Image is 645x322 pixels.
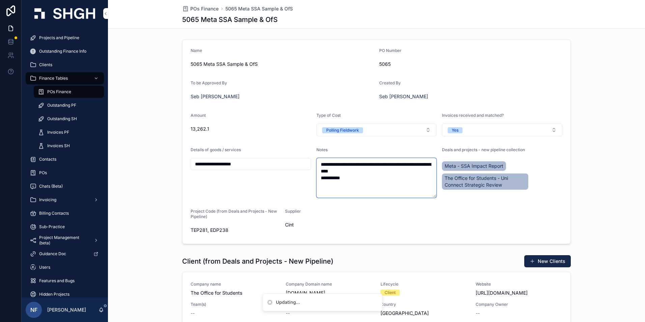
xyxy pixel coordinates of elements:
div: Client [385,290,396,296]
span: Guidance Doc [39,251,66,257]
span: Clients [39,62,52,68]
a: 5065 Meta SSA Sample & OfS [225,5,293,12]
a: Sub-Practice [26,221,104,233]
a: POs Finance [182,5,219,12]
a: Billing Contacts [26,207,104,219]
a: Outstanding PF [34,99,104,111]
span: Notes [316,147,328,152]
span: Country [381,302,468,307]
span: Outstanding SH [47,116,77,122]
a: Invoices SH [34,140,104,152]
a: POs [26,167,104,179]
p: [PERSON_NAME] [47,306,86,313]
span: Users [39,265,50,270]
span: Project Code (from Deals and Projects - New Pipeline) [191,209,277,219]
span: Projects and Pipeline [39,35,79,41]
a: Invoices PF [34,126,104,138]
span: POs [39,170,47,176]
a: Outstanding SH [34,113,104,125]
span: Details of goods / services [191,147,241,152]
span: The Office for Students - Uni Connect Strategic Review [445,175,526,188]
span: Project Management (beta) [39,235,88,246]
span: Hidden Projects [39,292,69,297]
span: Chats (Beta) [39,184,63,189]
span: 5065 Meta SSA Sample & OfS [191,61,374,68]
span: The Office for Students [191,290,278,296]
span: NF [30,306,37,314]
span: Meta - SSA Impact Report [445,163,503,169]
span: PO Number [379,48,401,53]
span: Invoicing [39,197,56,203]
a: Project Management (beta) [26,234,104,246]
img: App logo [34,8,95,19]
span: Name [191,48,202,53]
span: Company Owner [476,302,563,307]
a: Seb [PERSON_NAME] [379,93,428,100]
span: [GEOGRAPHIC_DATA] [381,310,468,317]
span: Website [476,281,563,287]
button: Select Button [442,124,562,136]
span: Cint [285,221,294,228]
span: Company Domain name [286,281,373,287]
a: Features and Bugs [26,275,104,287]
a: Users [26,261,104,273]
span: Outstanding Finance Info [39,49,86,54]
span: Invoices received and matched? [442,113,504,118]
div: Polling Fieldwork [326,127,359,133]
a: Guidance Doc [26,248,104,260]
a: POs Finance [34,86,104,98]
span: Billing Contacts [39,211,69,216]
a: Invoicing [26,194,104,206]
span: 5065 [379,61,562,68]
span: 13,262.1 [191,126,311,132]
span: Finance Tables [39,76,68,81]
span: Lifecycle [381,281,468,287]
a: Hidden Projects [26,288,104,300]
a: Chats (Beta) [26,180,104,192]
a: Projects and Pipeline [26,32,104,44]
a: Outstanding Finance Info [26,45,104,57]
span: POs Finance [47,89,71,95]
span: TEP281, EDP238 [191,227,280,234]
span: Amount [191,113,206,118]
span: Invoices PF [47,130,69,135]
span: To be Approved By [191,80,227,85]
span: Type of Cost [316,113,341,118]
span: Contacts [39,157,56,162]
span: POs Finance [190,5,219,12]
a: The Office for Students - Uni Connect Strategic Review [442,173,528,190]
span: Features and Bugs [39,278,75,284]
span: Team(s) [191,302,278,307]
span: Deals and projects - new pipeline collection [442,147,525,152]
span: Supplier [285,209,301,214]
span: Invoices SH [47,143,70,149]
button: New Clients [524,255,571,267]
h1: 5065 Meta SSA Sample & OfS [182,15,278,24]
a: Contacts [26,153,104,165]
a: Clients [26,59,104,71]
div: Yes [452,127,458,133]
span: Company name [191,281,278,287]
span: -- [476,310,480,317]
button: Select Button [316,124,437,136]
span: Outstanding PF [47,103,76,108]
a: Seb [PERSON_NAME] [191,93,240,100]
a: Finance Tables [26,72,104,84]
span: Created By [379,80,401,85]
span: Sub-Practice [39,224,65,230]
span: [URL][DOMAIN_NAME] [476,290,563,296]
a: Meta - SSA Impact Report [442,161,506,171]
span: -- [191,310,195,317]
div: Updating... [276,299,300,306]
div: scrollable content [22,27,108,298]
h1: Client (from Deals and Projects - New Pipeline) [182,257,333,266]
span: -- [286,310,290,317]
